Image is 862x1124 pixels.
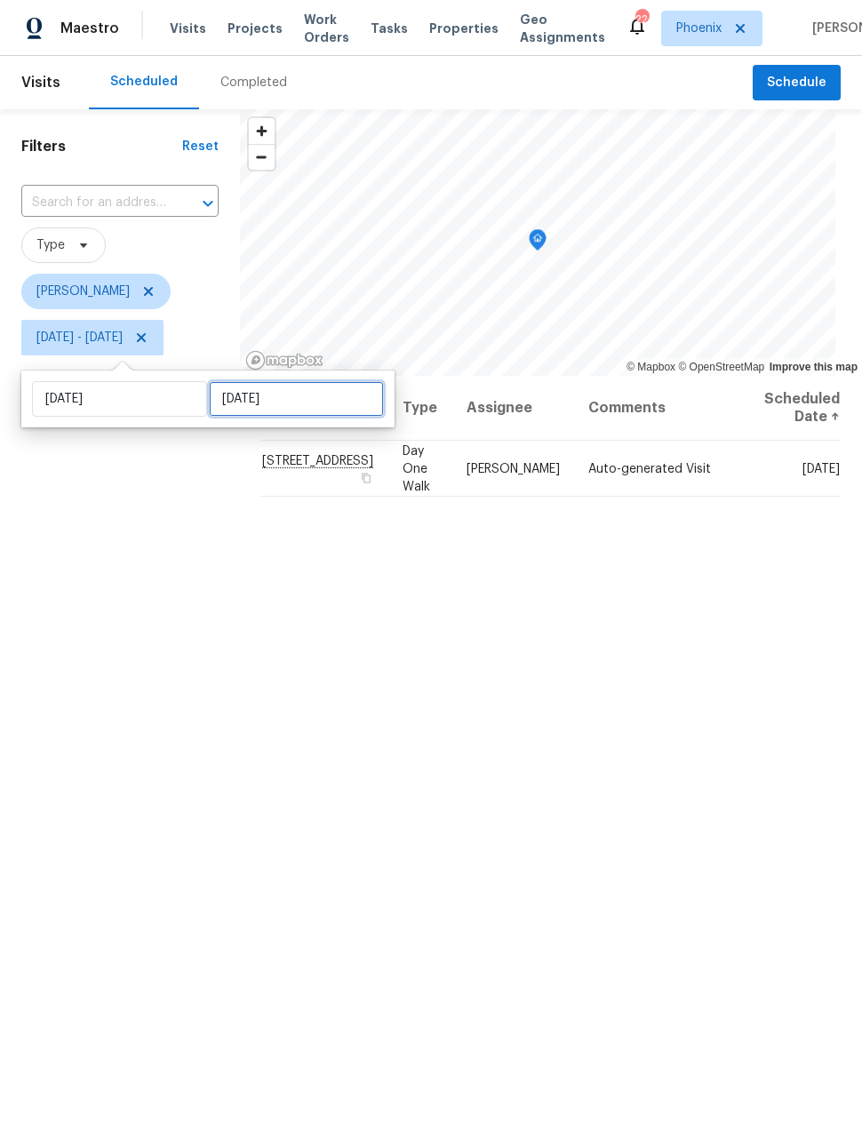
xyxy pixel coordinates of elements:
div: Map marker [529,229,547,257]
span: Tasks [371,22,408,35]
span: Projects [227,20,283,37]
span: [DATE] - [DATE] [36,329,123,347]
a: OpenStreetMap [678,361,764,373]
button: Zoom out [249,144,275,170]
button: Open [196,191,220,216]
a: Mapbox homepage [245,350,323,371]
button: Schedule [753,65,841,101]
a: Mapbox [627,361,675,373]
span: Auto-generated Visit [588,462,711,474]
div: Reset [182,138,219,155]
input: End date [209,381,384,417]
button: Copy Address [358,469,374,485]
span: Schedule [767,72,826,94]
span: Maestro [60,20,119,37]
span: Work Orders [304,11,349,46]
span: Day One Walk [403,444,430,492]
span: Visits [170,20,206,37]
input: Search for an address... [21,189,169,217]
th: Comments [574,376,748,441]
span: Type [36,236,65,254]
div: Completed [220,74,287,92]
h1: Filters [21,138,182,155]
span: Zoom out [249,145,275,170]
div: Scheduled [110,73,178,91]
a: Improve this map [770,361,858,373]
span: [PERSON_NAME] [467,462,560,474]
span: Properties [429,20,499,37]
canvas: Map [240,109,835,376]
th: Scheduled Date ↑ [748,376,841,441]
span: Geo Assignments [520,11,605,46]
input: Start date [32,381,207,417]
span: Visits [21,63,60,102]
span: [DATE] [802,462,840,474]
span: Phoenix [676,20,722,37]
th: Type [388,376,453,441]
span: [PERSON_NAME] [36,283,130,300]
button: Zoom in [249,118,275,144]
th: Assignee [452,376,574,441]
div: 22 [635,11,648,28]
